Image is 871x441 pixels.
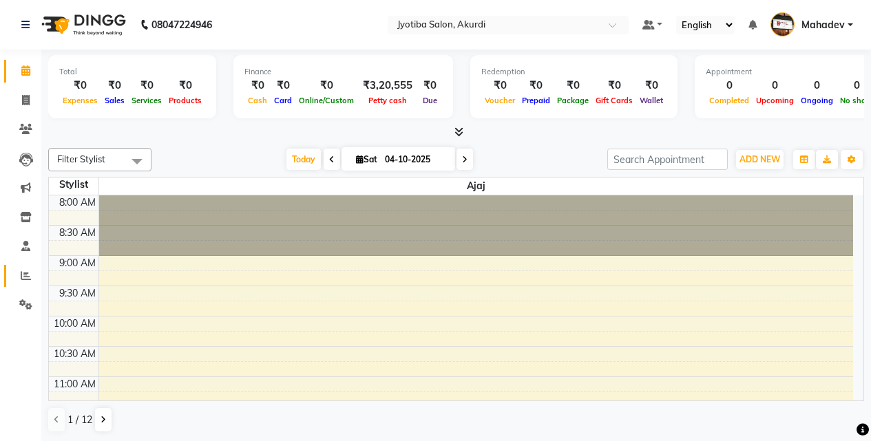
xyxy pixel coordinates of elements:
div: ₹0 [518,78,554,94]
span: Petty cash [365,96,410,105]
div: ₹0 [592,78,636,94]
span: Products [165,96,205,105]
button: ADD NEW [736,150,784,169]
div: ₹0 [244,78,271,94]
input: Search Appointment [607,149,728,170]
div: 0 [706,78,753,94]
span: Expenses [59,96,101,105]
span: Gift Cards [592,96,636,105]
div: 11:00 AM [51,377,98,391]
span: Package [554,96,592,105]
div: Redemption [481,66,667,78]
div: 9:00 AM [56,256,98,270]
div: ₹0 [554,78,592,94]
span: Completed [706,96,753,105]
div: ₹0 [481,78,518,94]
div: Finance [244,66,442,78]
div: Stylist [49,178,98,192]
div: ₹0 [295,78,357,94]
img: Mahadev [770,12,795,36]
div: ₹0 [165,78,205,94]
span: Due [419,96,441,105]
span: Wallet [636,96,667,105]
div: ₹3,20,555 [357,78,418,94]
div: ₹0 [636,78,667,94]
span: Voucher [481,96,518,105]
span: Sat [353,154,381,164]
img: logo [35,6,129,44]
span: Card [271,96,295,105]
div: ₹0 [271,78,295,94]
div: ₹0 [128,78,165,94]
input: 2025-10-04 [381,149,450,170]
div: ₹0 [59,78,101,94]
span: Today [286,149,321,170]
div: 0 [753,78,797,94]
span: Ongoing [797,96,837,105]
span: Online/Custom [295,96,357,105]
span: ADD NEW [739,154,780,164]
b: 08047224946 [151,6,212,44]
span: 1 / 12 [67,413,92,427]
div: ₹0 [418,78,442,94]
div: Total [59,66,205,78]
div: 9:30 AM [56,286,98,301]
div: ₹0 [101,78,128,94]
span: Mahadev [801,18,845,32]
div: 10:30 AM [51,347,98,361]
span: Cash [244,96,271,105]
span: Prepaid [518,96,554,105]
div: 8:00 AM [56,195,98,210]
span: Services [128,96,165,105]
span: Upcoming [753,96,797,105]
div: 8:30 AM [56,226,98,240]
span: Filter Stylist [57,153,105,164]
span: Sales [101,96,128,105]
div: 0 [797,78,837,94]
div: 10:00 AM [51,316,98,331]
span: Ajaj [99,178,854,195]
